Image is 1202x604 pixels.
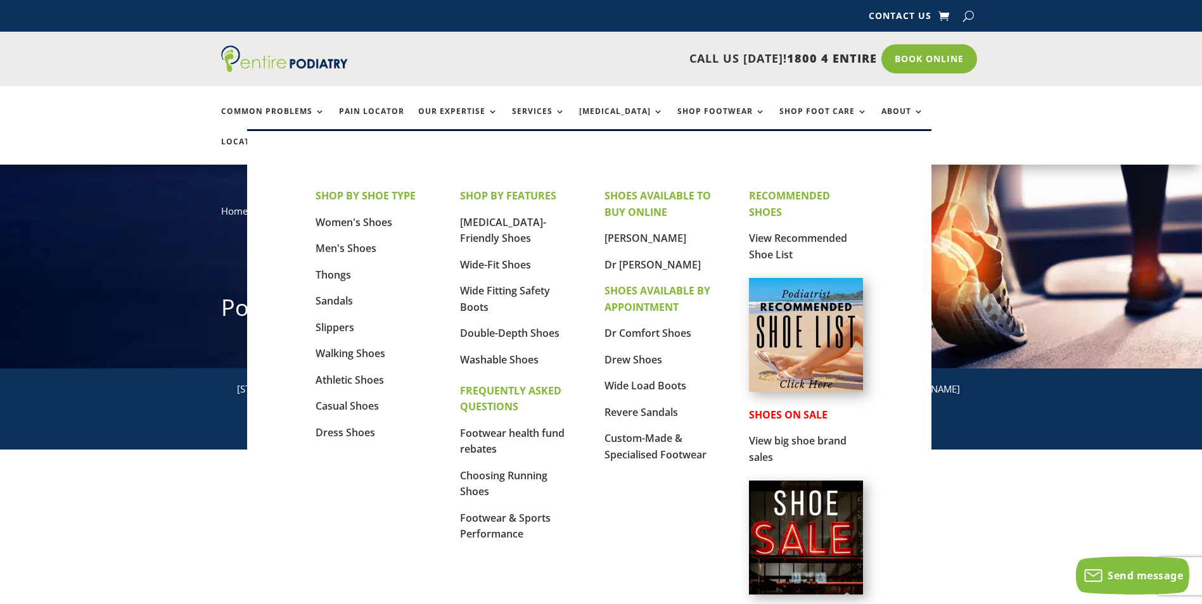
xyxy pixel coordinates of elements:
a: Double-Depth Shoes [460,326,559,340]
strong: SHOP BY SHOE TYPE [316,189,416,203]
strong: SHOES AVAILABLE TO BUY ONLINE [604,189,711,219]
a: Dr [PERSON_NAME] [604,258,701,272]
a: [MEDICAL_DATA]-Friendly Shoes [460,215,546,246]
a: Podiatrist Recommended Shoe List Australia [749,382,863,394]
a: Custom-Made & Specialised Footwear [604,431,706,462]
a: Shop Foot Care [779,107,867,134]
a: Shop Footwear [677,107,765,134]
a: View Recommended Shoe List [749,231,847,261]
a: [MEDICAL_DATA] [579,107,663,134]
button: Send message [1076,557,1189,595]
a: Book Online [881,44,977,73]
img: logo (1) [221,46,348,72]
a: Athletic Shoes [316,373,384,387]
a: Common Problems [221,107,325,134]
a: Walking Shoes [316,346,385,360]
img: shoe-sale-australia-entire-podiatry [749,481,863,595]
a: Footwear & Sports Performance [460,511,551,541]
a: Pain Locator [339,107,404,134]
strong: FREQUENTLY ASKED QUESTIONS [460,384,561,414]
a: Home [221,204,248,217]
nav: breadcrumb [221,203,981,229]
a: Locations [221,137,285,165]
a: Dress Shoes [316,425,375,439]
a: About [881,107,924,134]
strong: SHOES ON SALE [749,408,828,422]
a: Entire Podiatry [221,62,348,75]
h1: Podiatrist [PERSON_NAME] – Kippa Ring Podiatrist [221,292,981,330]
a: Contact Us [869,11,931,25]
strong: RECOMMENDED SHOES [749,189,830,219]
a: Revere Sandals [604,405,678,419]
a: Thongs [316,268,351,282]
strong: SHOP BY FEATURES [460,189,556,203]
a: Dr Comfort Shoes [604,326,691,340]
a: Footwear health fund rebates [460,426,565,456]
p: CALL US [DATE]! [397,51,877,67]
a: Men's Shoes [316,241,376,255]
a: Shoes on Sale from Entire Podiatry shoe partners [749,584,863,597]
a: View big shoe brand sales [749,434,847,464]
strong: SHOES AVAILABLE BY APPOINTMENT [604,284,710,314]
div: [STREET_ADDRESS] [237,381,400,398]
a: Drew Shoes [604,353,662,367]
a: Wide Fitting Safety Boots [460,284,550,314]
a: Slippers [316,320,354,334]
img: podiatrist-recommended-shoe-list-australia-entire-podiatry [749,278,863,392]
a: [PERSON_NAME] [604,231,686,245]
a: Washable Shoes [460,353,539,367]
span: Send message [1108,569,1183,582]
a: Wide-Fit Shoes [460,258,531,272]
a: Casual Shoes [316,399,379,413]
a: Our Expertise [418,107,498,134]
a: Women's Shoes [316,215,392,229]
a: Wide Load Boots [604,379,686,393]
span: 1800 4 ENTIRE [787,51,877,66]
a: Services [512,107,565,134]
a: Sandals [316,294,353,308]
a: Choosing Running Shoes [460,469,547,499]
